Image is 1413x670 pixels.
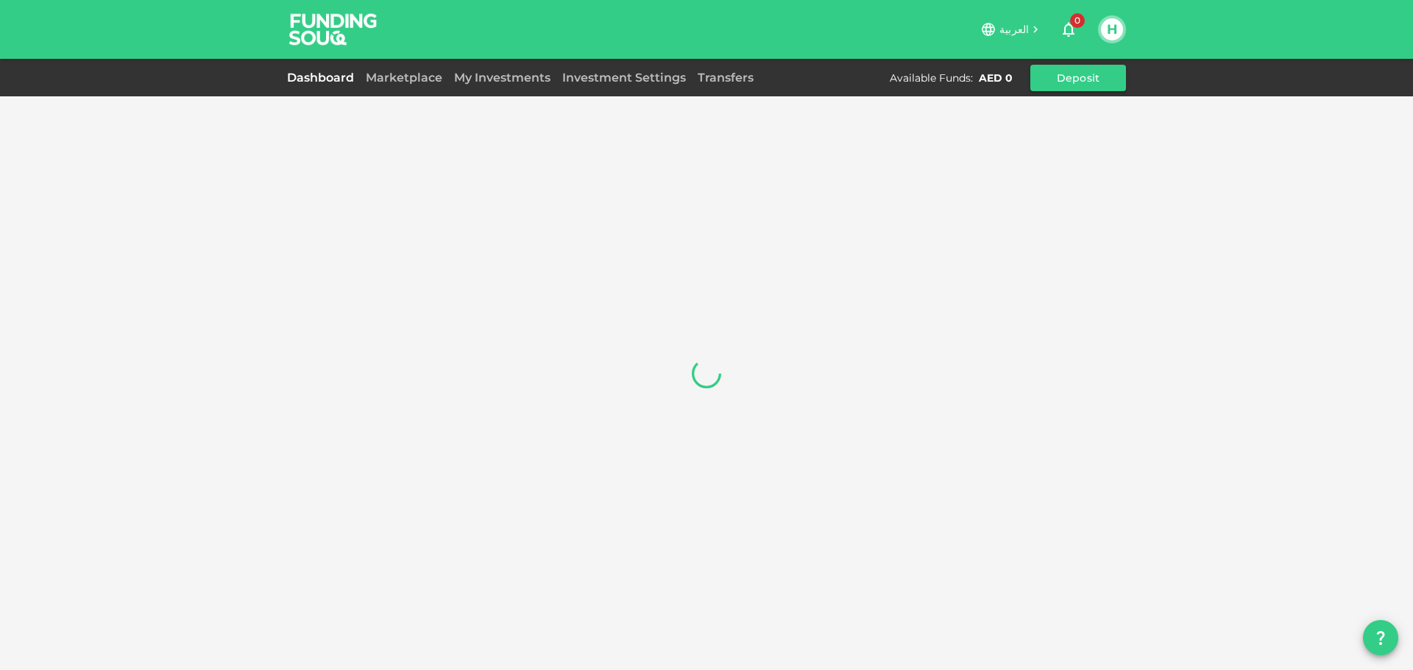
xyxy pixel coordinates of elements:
span: 0 [1070,13,1085,28]
div: AED 0 [979,71,1013,85]
button: 0 [1054,15,1083,44]
button: H [1101,18,1123,40]
button: Deposit [1030,65,1126,91]
button: question [1363,620,1398,655]
span: العربية [999,23,1029,36]
div: Available Funds : [890,71,973,85]
a: Dashboard [287,71,360,85]
a: Transfers [692,71,759,85]
a: Investment Settings [556,71,692,85]
a: Marketplace [360,71,448,85]
a: My Investments [448,71,556,85]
